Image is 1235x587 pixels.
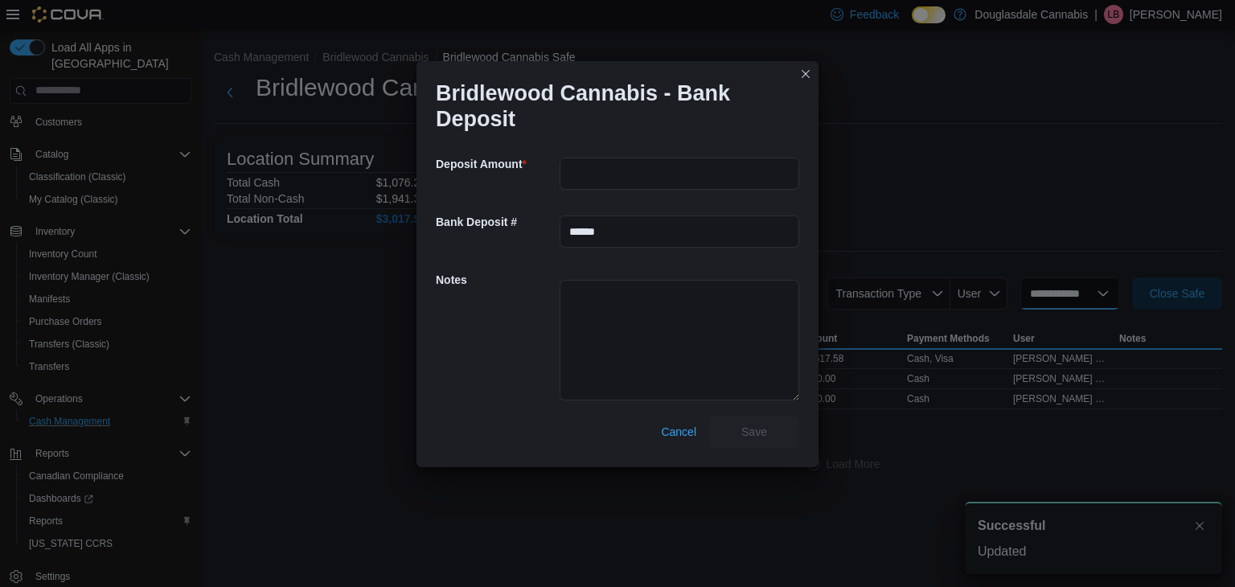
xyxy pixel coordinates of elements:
button: Closes this modal window [796,64,815,84]
h5: Deposit Amount [436,148,556,180]
h5: Bank Deposit # [436,206,556,238]
button: Cancel [654,416,703,448]
button: Save [709,416,799,448]
span: Save [741,424,767,440]
span: Cancel [661,424,696,440]
h5: Notes [436,264,556,296]
h1: Bridlewood Cannabis - Bank Deposit [436,80,786,132]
